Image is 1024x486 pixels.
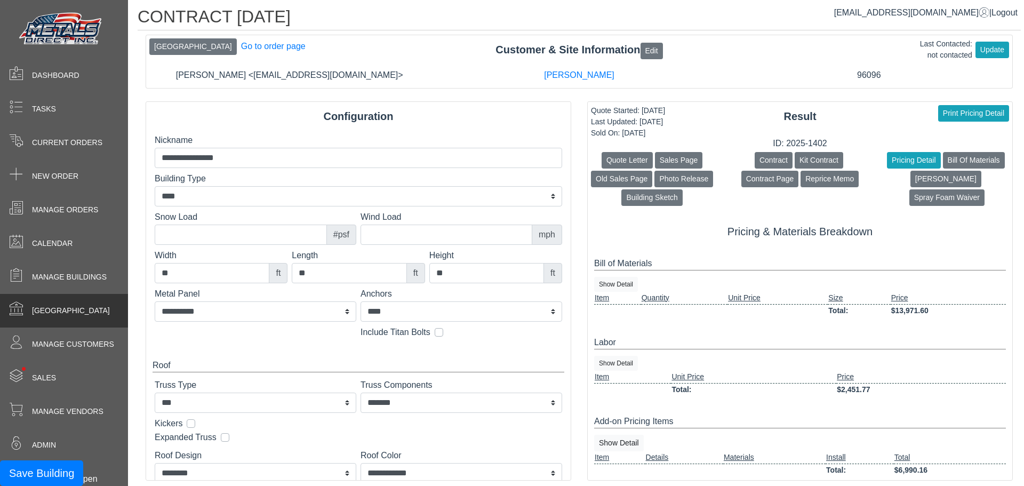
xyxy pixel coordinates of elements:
td: Materials [723,451,826,464]
label: Truss Type [155,379,356,392]
td: Unit Price [671,371,836,384]
div: ft [269,263,287,283]
span: Sales [32,372,56,384]
td: Unit Price [727,292,828,305]
div: Configuration [146,108,571,124]
button: Spray Foam Waiver [909,189,985,206]
div: ID: 2025-1402 [588,137,1012,150]
div: Sold On: [DATE] [591,128,665,139]
button: Edit [641,43,663,59]
div: Quote Started: [DATE] [591,105,665,116]
label: Snow Load [155,211,356,224]
button: Photo Release [654,171,713,187]
span: Manage Orders [32,204,98,216]
label: Anchors [361,288,562,300]
button: Contract [755,152,793,169]
div: Customer & Site Information [146,42,1012,59]
span: Dashboard [32,70,79,81]
button: [PERSON_NAME] [910,171,981,187]
td: Total [894,451,1006,464]
div: Result [588,108,1012,124]
div: ft [543,263,562,283]
label: Roof Color [361,449,562,462]
span: Current Orders [32,137,102,148]
button: Update [975,42,1009,58]
label: Metal Panel [155,288,356,300]
td: Details [645,451,723,464]
label: Include Titan Bolts [361,326,430,339]
div: mph [532,225,562,245]
span: [GEOGRAPHIC_DATA] [32,305,110,316]
span: New Order [32,171,78,182]
td: Total: [828,304,890,317]
td: Total: [671,383,836,396]
span: • [10,352,37,386]
td: $6,990.16 [894,464,1006,476]
label: Truss Components [361,379,562,392]
button: Sales Page [655,152,703,169]
button: Show Detail [594,435,644,451]
div: [PERSON_NAME] <[EMAIL_ADDRESS][DOMAIN_NAME]> [145,69,434,82]
td: Quantity [641,292,727,305]
label: Wind Load [361,211,562,224]
a: [PERSON_NAME] [544,70,614,79]
div: ft [406,263,425,283]
span: Manage Vendors [32,406,103,417]
button: Quote Letter [602,152,653,169]
button: Reprice Memo [801,171,859,187]
label: Length [292,249,425,262]
button: [GEOGRAPHIC_DATA] [149,38,237,55]
button: Bill Of Materials [943,152,1005,169]
label: Nickname [155,134,562,147]
div: #psf [326,225,356,245]
button: Kit Contract [795,152,843,169]
button: Old Sales Page [591,171,652,187]
div: | [834,6,1018,19]
td: Item [594,292,641,305]
button: Pricing Detail [887,152,940,169]
a: [EMAIL_ADDRESS][DOMAIN_NAME] [834,8,989,17]
label: Roof Design [155,449,356,462]
span: Manage Customers [32,339,114,350]
h5: Pricing & Materials Breakdown [594,225,1006,238]
label: Width [155,249,287,262]
img: Metals Direct Inc Logo [16,10,107,49]
label: Building Type [155,172,562,185]
span: Admin [32,440,56,451]
td: $2,451.77 [836,383,1006,396]
div: Last Contacted: not contacted [920,38,972,61]
div: 96096 [724,69,1014,82]
label: Kickers [155,417,182,430]
div: Labor [594,336,1006,349]
label: Height [429,249,562,262]
button: Show Detail [594,277,638,292]
td: $13,971.60 [891,304,1006,317]
td: Total: [826,464,894,476]
td: Item [594,371,671,384]
button: Contract Page [741,171,799,187]
div: Last Updated: [DATE] [591,116,665,128]
td: Price [836,371,1006,384]
span: Calendar [32,238,73,249]
button: Print Pricing Detail [938,105,1009,122]
td: Price [891,292,1006,305]
td: Size [828,292,890,305]
span: Tasks [32,103,56,115]
span: Logout [991,8,1018,17]
span: Manage Buildings [32,272,107,283]
button: Show Detail [594,356,638,371]
div: Bill of Materials [594,257,1006,270]
td: Item [594,451,645,464]
h1: CONTRACT [DATE] [138,6,1021,30]
div: Add-on Pricing Items [594,415,1006,428]
td: Install [826,451,894,464]
div: Roof [153,359,564,372]
label: Expanded Truss [155,431,217,444]
button: Building Sketch [621,189,683,206]
a: Go to order page [241,42,306,51]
